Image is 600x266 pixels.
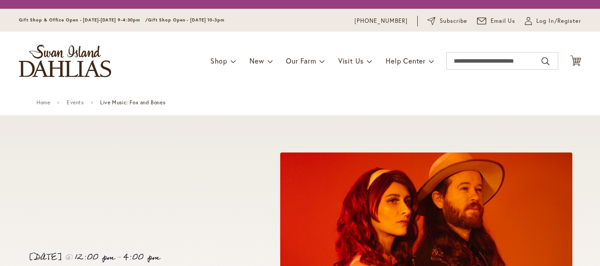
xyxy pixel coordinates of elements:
[19,45,111,77] a: store logo
[477,17,516,25] a: Email Us
[36,99,50,106] a: Home
[123,249,160,266] span: 4:00 pm
[75,249,115,266] span: 12:00 pm
[210,56,228,65] span: Shop
[491,17,516,25] span: Email Us
[19,17,148,23] span: Gift Shop & Office Open - [DATE]-[DATE] 9-4:30pm /
[67,99,84,106] a: Events
[536,17,581,25] span: Log In/Register
[440,17,467,25] span: Subscribe
[286,56,316,65] span: Our Farm
[28,249,63,266] span: [DATE]
[116,249,121,266] span: -
[525,17,581,25] a: Log In/Register
[427,17,467,25] a: Subscribe
[249,56,264,65] span: New
[542,54,549,68] button: Search
[100,99,165,106] span: Live Music: Fox and Bones
[338,56,364,65] span: Visit Us
[65,249,73,266] span: @
[386,56,426,65] span: Help Center
[148,17,224,23] span: Gift Shop Open - [DATE] 10-3pm
[354,17,408,25] a: [PHONE_NUMBER]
